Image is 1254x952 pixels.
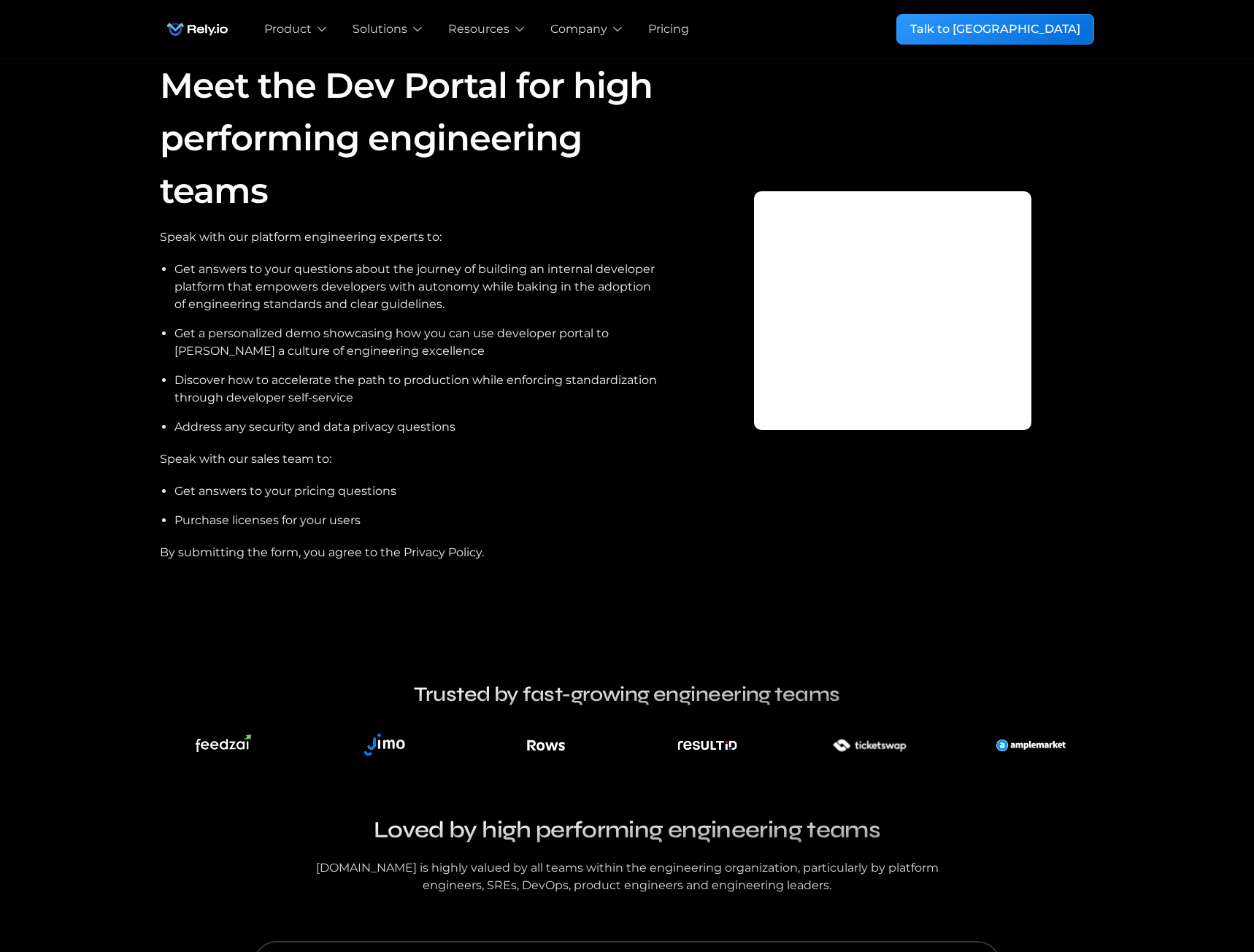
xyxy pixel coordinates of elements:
h4: Trusted by fast-growing engineering teams [306,681,948,707]
li: Get a personalized demo showcasing how you can use developer portal to [PERSON_NAME] a culture of... [174,325,663,360]
img: An illustration of an explorer using binoculars [357,725,413,766]
div: Company [550,20,607,38]
img: An illustration of an explorer using binoculars [814,725,925,766]
li: Address any security and data privacy questions [174,418,663,436]
div: Product [264,20,312,38]
h1: Meet the Dev Portal for high performing engineering teams [160,59,663,217]
div: Resources [448,20,509,38]
img: An illustration of an explorer using binoculars [526,725,566,766]
li: Get answers to your pricing questions [174,483,663,500]
img: An illustration of an explorer using binoculars [996,725,1065,766]
img: Rely.io logo [160,15,235,44]
li: Discover how to accelerate the path to production while enforcing standardization through develop... [174,372,663,407]
div: Speak with our platform engineering experts to: [160,229,663,246]
div: By submitting the form, you agree to the Privacy Policy. [160,544,663,561]
a: Talk to [GEOGRAPHIC_DATA] [896,14,1094,45]
a: Pricing [648,20,689,38]
img: An illustration of an explorer using binoculars [196,734,251,756]
h3: Loved by high performing engineering teams [306,813,948,848]
div: Solutions [353,20,407,38]
iframe: Web Forms [783,220,1002,411]
li: Purchase licenses for your users [174,512,663,529]
iframe: Chatbot [1158,856,1234,932]
div: Speak with our sales team to: [160,450,663,468]
a: home [160,15,235,44]
div: [DOMAIN_NAME] is highly valued by all teams within the engineering organization, particularly by ... [306,859,948,894]
li: Get answers to your questions about the journey of building an internal developer platform that e... [174,261,663,313]
div: Talk to [GEOGRAPHIC_DATA] [910,20,1080,38]
img: An illustration of an explorer using binoculars [677,725,739,766]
